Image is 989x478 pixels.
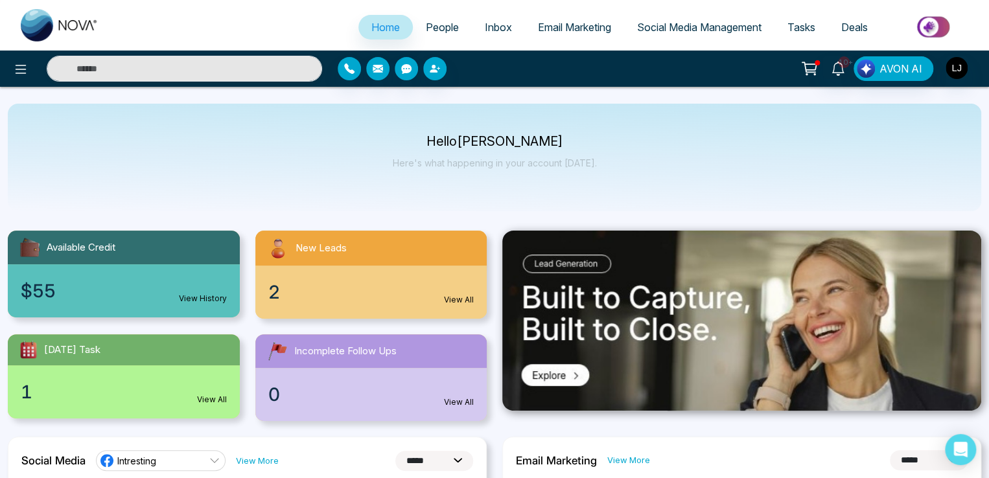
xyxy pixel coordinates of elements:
[502,231,981,411] img: .
[371,21,400,34] span: Home
[946,57,968,79] img: User Avatar
[472,15,525,40] a: Inbox
[358,15,413,40] a: Home
[21,277,56,304] span: $55
[296,241,347,256] span: New Leads
[841,21,868,34] span: Deals
[607,454,650,466] a: View More
[774,15,828,40] a: Tasks
[197,394,227,405] a: View All
[268,381,280,408] span: 0
[857,60,875,78] img: Lead Flow
[516,454,597,467] h2: Email Marketing
[294,344,397,359] span: Incomplete Follow Ups
[444,294,474,306] a: View All
[47,240,115,255] span: Available Credit
[538,21,611,34] span: Email Marketing
[945,434,976,465] div: Open Intercom Messenger
[787,21,815,34] span: Tasks
[21,378,32,405] span: 1
[248,334,495,421] a: Incomplete Follow Ups0View All
[18,339,39,360] img: todayTask.svg
[444,396,474,408] a: View All
[413,15,472,40] a: People
[18,236,41,259] img: availableCredit.svg
[838,56,850,68] span: 10+
[266,236,290,260] img: newLeads.svg
[624,15,774,40] a: Social Media Management
[637,21,762,34] span: Social Media Management
[21,454,86,467] h2: Social Media
[117,455,156,467] span: Intresting
[854,56,933,81] button: AVON AI
[828,15,881,40] a: Deals
[268,279,280,306] span: 2
[236,455,279,467] a: View More
[393,136,597,147] p: Hello [PERSON_NAME]
[887,12,981,41] img: Market-place.gif
[426,21,459,34] span: People
[248,231,495,319] a: New Leads2View All
[485,21,512,34] span: Inbox
[266,339,289,363] img: followUps.svg
[525,15,624,40] a: Email Marketing
[393,157,597,168] p: Here's what happening in your account [DATE].
[822,56,854,79] a: 10+
[44,343,100,358] span: [DATE] Task
[21,9,99,41] img: Nova CRM Logo
[879,61,922,76] span: AVON AI
[179,293,227,304] a: View History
